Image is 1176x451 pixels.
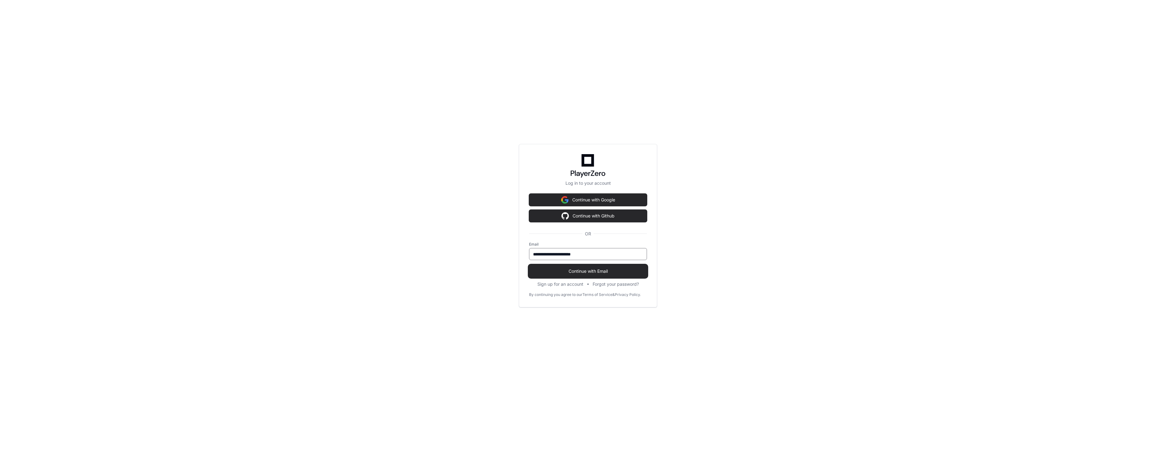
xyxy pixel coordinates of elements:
p: Log in to your account [529,180,647,186]
a: Privacy Policy. [615,292,641,297]
button: Continue with Email [529,265,647,277]
a: Terms of Service [582,292,612,297]
label: Email [529,242,647,247]
div: By continuing you agree to our [529,292,582,297]
button: Sign up for an account [537,281,583,287]
img: Sign in with google [561,194,569,206]
button: Continue with Github [529,210,647,222]
div: & [612,292,615,297]
span: OR [582,231,594,237]
img: Sign in with google [561,210,569,222]
button: Continue with Google [529,194,647,206]
button: Forgot your password? [593,281,639,287]
span: Continue with Email [529,268,647,274]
